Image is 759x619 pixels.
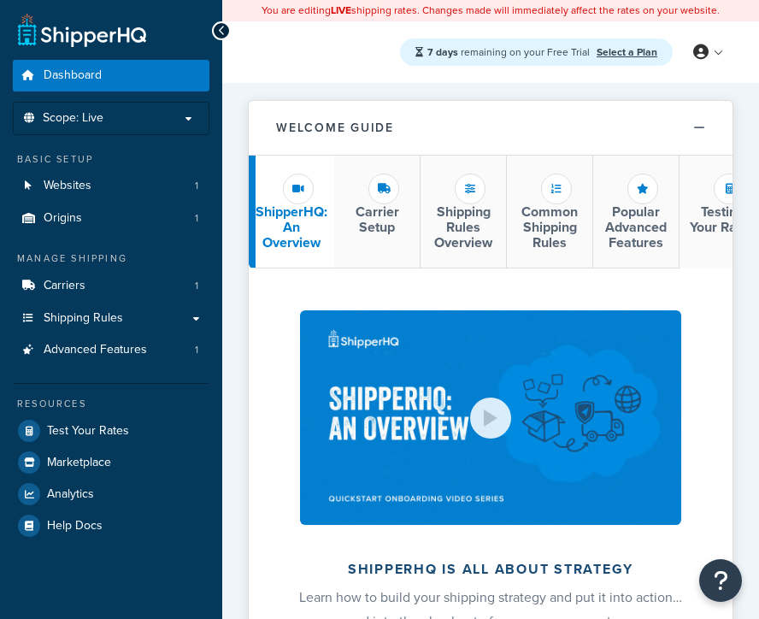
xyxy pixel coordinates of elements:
h3: Shipping Rules Overview [427,204,499,250]
h3: Carrier Setup [341,204,413,234]
a: Analytics [13,479,209,510]
span: Shipping Rules [44,311,123,326]
h3: ShipperHQ: An Overview [256,204,327,250]
span: remaining on your Free Trial [427,44,592,60]
a: Origins1 [13,203,209,234]
a: Test Your Rates [13,416,209,446]
span: Analytics [47,487,94,502]
span: Marketplace [47,456,111,470]
a: Websites1 [13,170,209,202]
div: Resources [13,397,209,411]
span: 1 [195,179,198,193]
span: Dashboard [44,68,102,83]
span: Help Docs [47,519,103,534]
div: Manage Shipping [13,251,209,266]
a: Select a Plan [597,44,657,60]
span: 1 [195,211,198,226]
li: Carriers [13,270,209,302]
span: 1 [195,343,198,357]
li: Origins [13,203,209,234]
li: Advanced Features [13,334,209,366]
span: Advanced Features [44,343,147,357]
h2: ShipperHQ is all about strategy [294,562,687,577]
h3: Testing Your Rates [686,204,758,234]
div: Basic Setup [13,152,209,167]
span: 1 [195,279,198,293]
li: Websites [13,170,209,202]
strong: 7 days [427,44,458,60]
a: Carriers1 [13,270,209,302]
a: Marketplace [13,447,209,478]
button: Open Resource Center [699,559,742,602]
h3: Popular Advanced Features [600,204,672,250]
a: Shipping Rules [13,303,209,334]
span: Websites [44,179,91,193]
span: Origins [44,211,82,226]
a: Help Docs [13,510,209,541]
span: Carriers [44,279,85,293]
span: Test Your Rates [47,424,129,439]
h3: Common Shipping Rules [514,204,585,250]
img: ShipperHQ is all about strategy [300,310,681,525]
button: Welcome Guide [249,101,733,156]
span: Scope: Live [43,111,103,126]
b: LIVE [331,3,351,18]
h2: Welcome Guide [276,121,394,134]
a: Dashboard [13,60,209,91]
a: Advanced Features1 [13,334,209,366]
